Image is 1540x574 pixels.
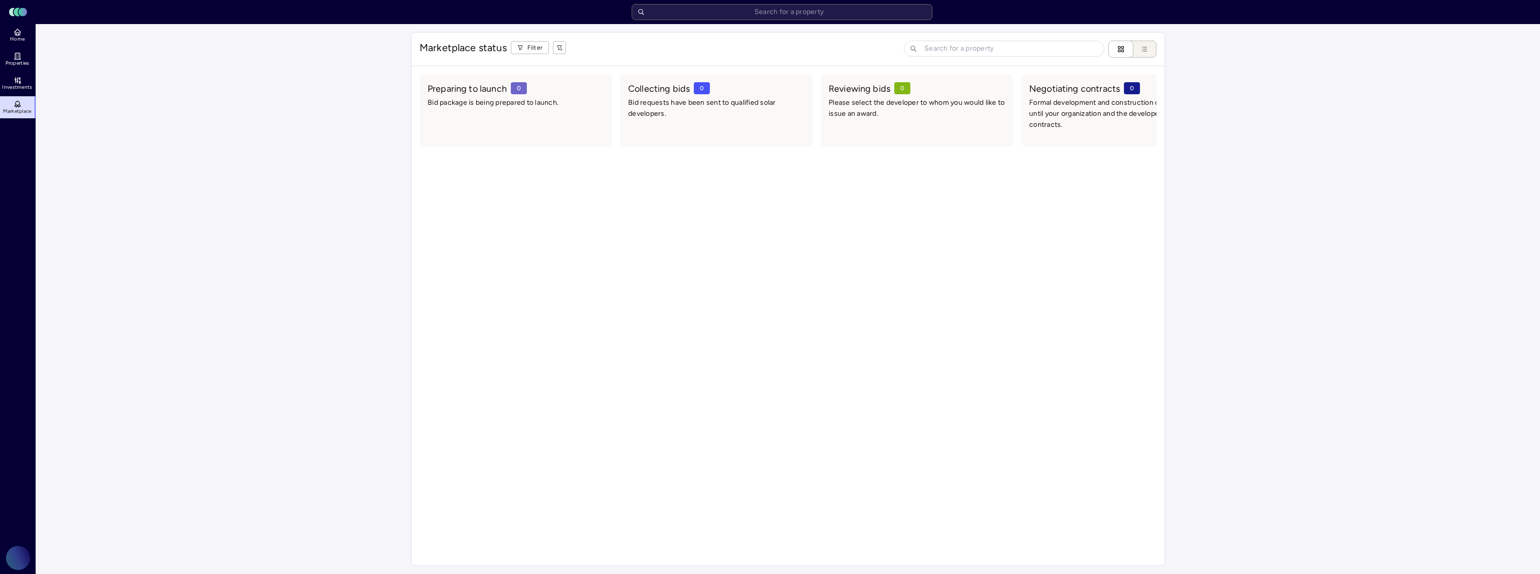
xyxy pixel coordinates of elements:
[1124,82,1140,94] span: 0
[1029,82,1120,95] span: Negotiating contracts
[632,4,932,20] input: Search for a property
[1123,41,1157,58] button: Table view
[511,82,527,94] span: 0
[694,82,710,94] span: 0
[628,82,690,95] span: Collecting bids
[1108,41,1133,58] button: Kanban view
[1029,97,1206,130] span: Formal development and construction can’t begin until your organization and the developer sign co...
[829,82,890,95] span: Reviewing bids
[10,36,25,42] span: Home
[6,60,30,66] span: Properties
[428,97,604,108] span: Bid package is being prepared to launch.
[894,82,910,94] span: 0
[527,43,543,53] span: Filter
[628,97,805,119] span: Bid requests have been sent to qualified solar developers.
[904,41,1104,57] input: Search for a property
[420,41,507,55] span: Marketplace status
[428,82,507,95] span: Preparing to launch
[511,41,549,54] button: Filter
[2,84,32,90] span: Investments
[3,108,31,114] span: Marketplace
[829,97,1005,119] span: Please select the developer to whom you would like to issue an award.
